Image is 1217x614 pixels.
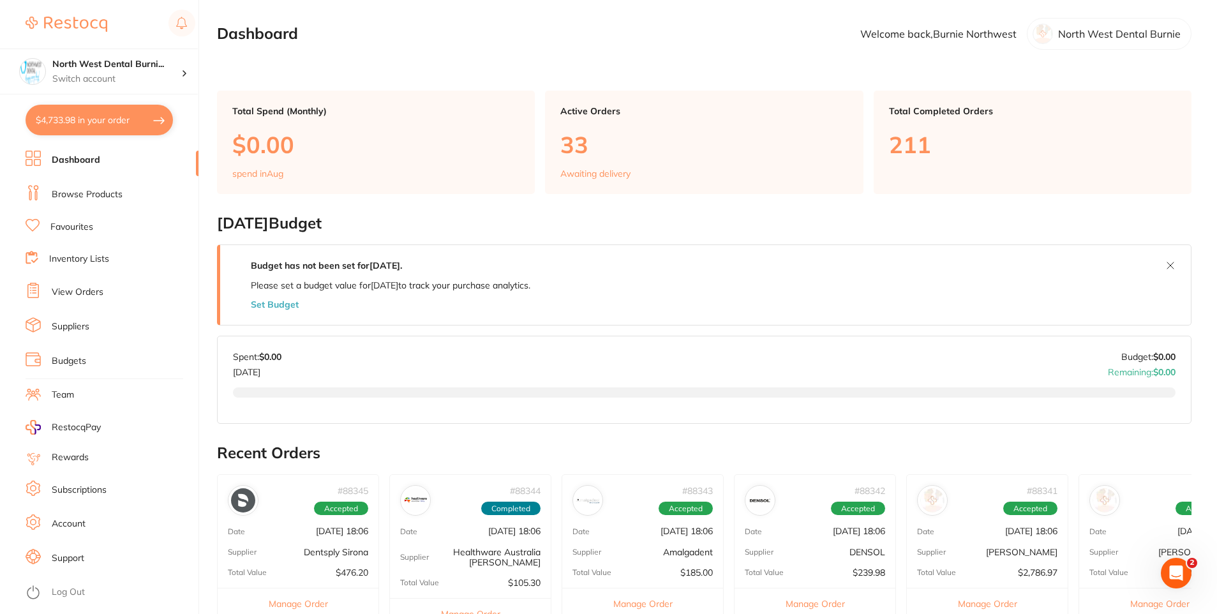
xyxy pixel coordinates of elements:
a: Subscriptions [52,484,107,497]
p: Switch account [52,73,181,86]
a: Favourites [50,221,93,234]
p: Supplier [400,553,429,562]
p: Total Spend (Monthly) [232,106,519,116]
p: [DATE] [233,362,281,377]
p: Date [228,527,245,536]
span: Completed [481,502,541,516]
a: Log Out [52,586,85,599]
h2: Recent Orders [217,444,1191,462]
p: Welcome back, Burnie Northwest [860,28,1017,40]
p: Amalgadent [663,547,713,557]
img: RestocqPay [26,420,41,435]
p: [DATE] 18:06 [316,526,368,536]
a: RestocqPay [26,420,101,435]
h2: Dashboard [217,25,298,43]
p: Total Completed Orders [889,106,1176,116]
p: Date [1089,527,1107,536]
p: 33 [560,131,847,158]
p: $2,786.97 [1018,567,1057,578]
p: $239.98 [853,567,885,578]
img: Adam Dental [1093,488,1117,513]
p: [PERSON_NAME] [986,547,1057,557]
a: Total Spend (Monthly)$0.00spend inAug [217,91,535,194]
button: $4,733.98 in your order [26,105,173,135]
img: Restocq Logo [26,17,107,32]
p: Total Value [1089,568,1128,577]
p: Date [745,527,762,536]
p: [DATE] 18:06 [488,526,541,536]
p: Total Value [572,568,611,577]
a: Browse Products [52,188,123,201]
a: Account [52,518,86,530]
p: Spent: [233,352,281,362]
a: Rewards [52,451,89,464]
p: Total Value [400,578,439,587]
span: Accepted [1003,502,1057,516]
p: Total Value [745,568,784,577]
p: Total Value [917,568,956,577]
p: # 88345 [338,486,368,496]
p: # 88344 [510,486,541,496]
p: 211 [889,131,1176,158]
p: Dentsply Sirona [304,547,368,557]
strong: $0.00 [259,351,281,363]
strong: $0.00 [1153,366,1176,378]
p: # 88342 [855,486,885,496]
a: View Orders [52,286,103,299]
p: $476.20 [336,567,368,578]
a: Restocq Logo [26,10,107,39]
a: Budgets [52,355,86,368]
a: Dashboard [52,154,100,167]
p: Supplier [572,548,601,557]
a: Total Completed Orders211 [874,91,1191,194]
p: Total Value [228,568,267,577]
p: $105.30 [508,578,541,588]
p: Active Orders [560,106,847,116]
a: Suppliers [52,320,89,333]
h4: North West Dental Burnie [52,58,181,71]
p: Supplier [917,548,946,557]
p: Healthware Australia [PERSON_NAME] [429,547,541,567]
p: Please set a budget value for [DATE] to track your purchase analytics. [251,280,530,290]
p: Supplier [1089,548,1118,557]
img: North West Dental Burnie [20,59,45,84]
img: Henry Schein Halas [920,488,944,513]
img: Dentsply Sirona [231,488,255,513]
img: Healthware Australia Ridley [403,488,428,513]
p: $0.00 [232,131,519,158]
p: [DATE] 18:06 [833,526,885,536]
img: DENSOL [748,488,772,513]
p: Awaiting delivery [560,168,631,179]
p: # 88341 [1027,486,1057,496]
button: Set Budget [251,299,299,310]
p: Supplier [745,548,773,557]
span: 2 [1187,558,1197,568]
span: Accepted [831,502,885,516]
p: [DATE] 18:06 [661,526,713,536]
p: # 88343 [682,486,713,496]
p: Date [400,527,417,536]
p: Remaining: [1108,362,1176,377]
a: Active Orders33Awaiting delivery [545,91,863,194]
strong: Budget has not been set for [DATE] . [251,260,402,271]
iframe: Intercom live chat [1161,558,1191,588]
span: Accepted [314,502,368,516]
a: Inventory Lists [49,253,109,266]
p: Budget: [1121,352,1176,362]
h2: [DATE] Budget [217,214,1191,232]
a: Team [52,389,74,401]
button: Log Out [26,583,195,603]
p: Date [917,527,934,536]
strong: $0.00 [1153,351,1176,363]
span: RestocqPay [52,421,101,434]
p: $185.00 [680,567,713,578]
span: Accepted [659,502,713,516]
img: Amalgadent [576,488,600,513]
p: DENSOL [849,547,885,557]
p: North West Dental Burnie [1058,28,1181,40]
p: [DATE] 18:06 [1005,526,1057,536]
p: Date [572,527,590,536]
a: Support [52,552,84,565]
p: spend in Aug [232,168,283,179]
p: Supplier [228,548,257,557]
